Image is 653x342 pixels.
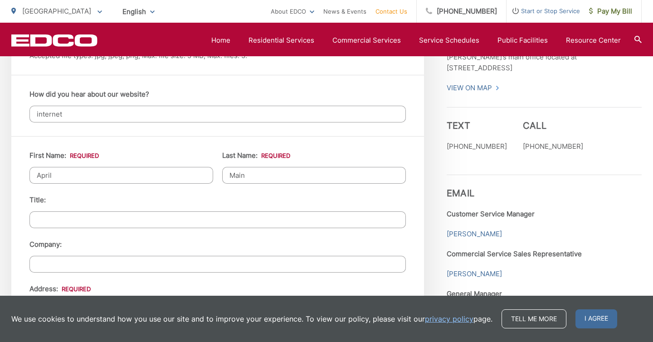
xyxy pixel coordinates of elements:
[29,196,46,204] label: Title:
[447,269,502,279] a: [PERSON_NAME]
[447,141,507,152] p: [PHONE_NUMBER]
[447,249,582,258] strong: Commercial Service Sales Representative
[249,35,314,46] a: Residential Services
[447,289,502,298] strong: General Manager
[22,7,91,15] span: [GEOGRAPHIC_DATA]
[323,6,366,17] a: News & Events
[271,6,314,17] a: About EDCO
[502,309,566,328] a: Tell me more
[419,35,479,46] a: Service Schedules
[447,175,642,199] h3: Email
[29,285,91,293] label: Address:
[29,240,62,249] label: Company:
[589,6,632,17] span: Pay My Bill
[29,90,149,98] label: How did you hear about our website?
[447,229,502,239] a: [PERSON_NAME]
[29,151,99,160] label: First Name:
[575,309,617,328] span: I agree
[222,151,290,160] label: Last Name:
[447,210,535,218] strong: Customer Service Manager
[523,120,583,131] h3: Call
[11,34,97,47] a: EDCD logo. Return to the homepage.
[566,35,621,46] a: Resource Center
[447,120,507,131] h3: Text
[116,4,161,20] span: English
[447,83,500,93] a: View On Map
[523,141,583,152] p: [PHONE_NUMBER]
[332,35,401,46] a: Commercial Services
[425,313,473,324] a: privacy policy
[375,6,407,17] a: Contact Us
[11,313,492,324] p: We use cookies to understand how you use our site and to improve your experience. To view our pol...
[497,35,548,46] a: Public Facilities
[211,35,230,46] a: Home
